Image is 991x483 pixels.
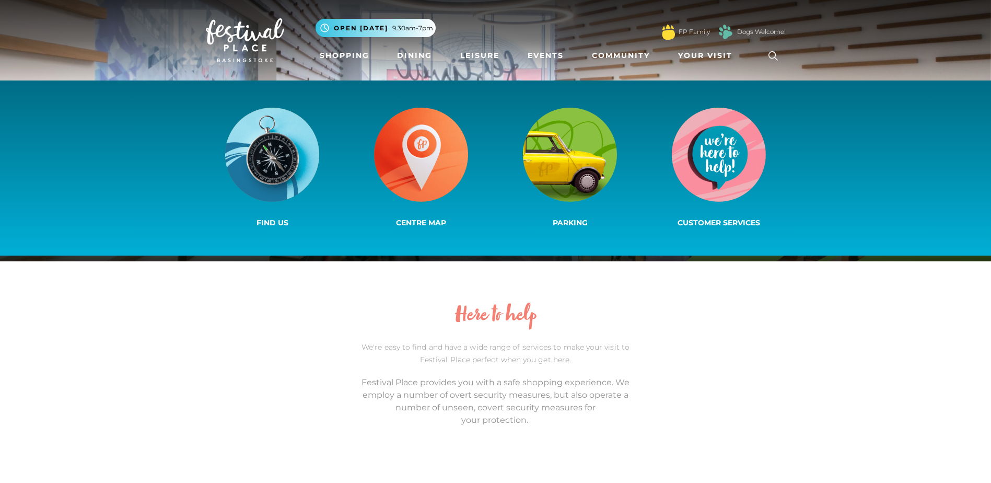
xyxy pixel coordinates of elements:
[392,24,433,33] span: 9.30am-7pm
[393,46,436,65] a: Dining
[362,342,629,364] span: We're easy to find and have a wide range of services to make your visit to Festival Place perfect...
[679,27,710,37] a: FP Family
[645,106,794,231] a: Customer Services
[737,27,786,37] a: Dogs Welcome!
[347,106,496,231] a: Centre Map
[334,24,388,33] span: Open [DATE]
[588,46,654,65] a: Community
[461,415,528,425] span: your protection.
[198,106,347,231] a: Find us
[678,218,760,227] span: Customer Services
[316,19,436,37] button: Open [DATE] 9.30am-7pm
[206,18,284,62] img: Festival Place Logo
[355,304,637,328] h2: Here to help
[674,46,742,65] a: Your Visit
[523,46,568,65] a: Events
[456,46,504,65] a: Leisure
[257,218,288,227] span: Find us
[316,46,374,65] a: Shopping
[553,218,588,227] span: Parking
[678,50,732,61] span: Your Visit
[362,377,629,412] span: Festival Place provides you with a safe shopping experience. We employ a number of overt security...
[396,218,446,227] span: Centre Map
[496,106,645,231] a: Parking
